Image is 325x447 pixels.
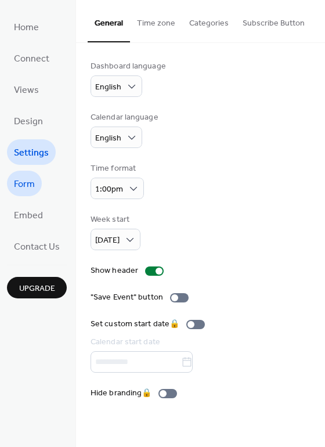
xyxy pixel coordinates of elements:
a: Design [7,108,50,134]
div: Calendar language [91,111,158,124]
a: Form [7,171,42,196]
span: Settings [14,144,49,163]
span: Form [14,175,35,194]
span: Connect [14,50,49,69]
a: Home [7,14,46,39]
div: Week start [91,214,138,226]
a: Settings [7,139,56,165]
a: Views [7,77,46,102]
div: Dashboard language [91,60,166,73]
span: [DATE] [95,233,120,248]
span: Views [14,81,39,100]
a: Contact Us [7,233,67,259]
span: Contact Us [14,238,60,257]
span: Upgrade [19,283,55,295]
a: Connect [7,45,56,71]
span: Embed [14,207,43,225]
span: Design [14,113,43,131]
div: "Save Event" button [91,291,163,304]
span: 1:00pm [95,182,123,197]
button: Upgrade [7,277,67,298]
span: English [95,80,121,95]
a: Embed [7,202,50,228]
div: Time format [91,163,142,175]
div: Show header [91,265,138,277]
span: English [95,131,121,146]
span: Home [14,19,39,37]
